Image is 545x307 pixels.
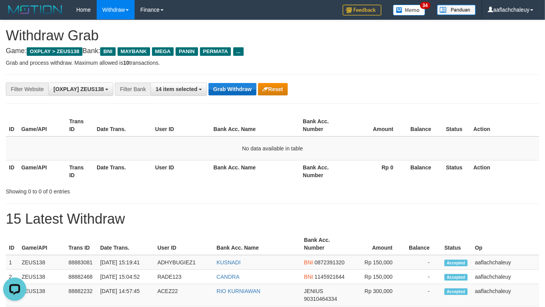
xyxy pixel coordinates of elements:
[304,259,313,266] span: BNI
[314,259,345,266] span: Copy 0872391320 to clipboard
[437,5,476,15] img: panduan.png
[472,233,539,255] th: Op
[6,270,19,284] td: 2
[154,233,214,255] th: User ID
[19,233,65,255] th: Game/API
[300,114,348,136] th: Bank Acc. Number
[349,270,404,284] td: Rp 150,000
[6,255,19,270] td: 1
[6,59,539,67] p: Grab and process withdraw. Maximum allowed is transactions.
[343,5,381,16] img: Feedback.jpg
[3,3,26,26] button: Open LiveChat chat widget
[150,83,207,96] button: 14 item selected
[210,114,300,136] th: Bank Acc. Name
[65,255,97,270] td: 88883081
[444,288,468,295] span: Accepted
[304,296,337,302] span: Copy 90310464334 to clipboard
[217,259,241,266] a: KUSNADI
[19,255,65,270] td: ZEUS138
[472,284,539,306] td: aaflachchaleuy
[6,136,539,160] td: No data available in table
[444,274,468,281] span: Accepted
[6,160,18,182] th: ID
[97,255,154,270] td: [DATE] 15:19:41
[304,274,313,280] span: BNI
[214,233,301,255] th: Bank Acc. Name
[6,233,19,255] th: ID
[6,114,18,136] th: ID
[152,47,174,56] span: MEGA
[200,47,231,56] span: PERMATA
[393,5,425,16] img: Button%20Memo.svg
[154,284,214,306] td: ACEZ22
[443,114,470,136] th: Status
[66,160,94,182] th: Trans ID
[404,270,441,284] td: -
[152,160,210,182] th: User ID
[300,160,348,182] th: Bank Acc. Number
[210,160,300,182] th: Bank Acc. Name
[348,114,405,136] th: Amount
[405,114,443,136] th: Balance
[472,255,539,270] td: aaflachchaleuy
[444,260,468,266] span: Accepted
[470,114,539,136] th: Action
[6,28,539,43] h1: Withdraw Grab
[441,233,472,255] th: Status
[217,274,239,280] a: CANDRA
[6,47,539,55] h4: Game: Bank:
[18,160,66,182] th: Game/API
[94,160,152,182] th: Date Trans.
[48,83,113,96] button: [OXPLAY] ZEUS138
[349,233,404,255] th: Amount
[154,270,214,284] td: RADE123
[233,47,244,56] span: ...
[301,233,349,255] th: Bank Acc. Number
[176,47,198,56] span: PANIN
[349,255,404,270] td: Rp 150,000
[348,160,405,182] th: Rp 0
[27,47,82,56] span: OXPLAY > ZEUS138
[152,114,210,136] th: User ID
[404,284,441,306] td: -
[154,255,214,270] td: ADHYBUGIEZ1
[66,114,94,136] th: Trans ID
[65,270,97,284] td: 88882468
[115,83,150,96] div: Filter Bank
[314,274,345,280] span: Copy 1145921644 to clipboard
[118,47,150,56] span: MAYBANK
[420,2,431,9] span: 34
[65,284,97,306] td: 88882232
[123,60,129,66] strong: 10
[258,83,288,95] button: Reset
[100,47,115,56] span: BNI
[65,233,97,255] th: Trans ID
[404,255,441,270] td: -
[217,288,260,294] a: RIO KURNIAWAN
[349,284,404,306] td: Rp 300,000
[97,233,154,255] th: Date Trans.
[18,114,66,136] th: Game/API
[6,185,221,195] div: Showing 0 to 0 of 0 entries
[472,270,539,284] td: aaflachchaleuy
[53,86,104,92] span: [OXPLAY] ZEUS138
[208,83,256,95] button: Grab Withdraw
[404,233,441,255] th: Balance
[97,284,154,306] td: [DATE] 14:57:45
[405,160,443,182] th: Balance
[443,160,470,182] th: Status
[6,211,539,227] h1: 15 Latest Withdraw
[19,270,65,284] td: ZEUS138
[155,86,197,92] span: 14 item selected
[19,284,65,306] td: ZEUS138
[97,270,154,284] td: [DATE] 15:04:52
[470,160,539,182] th: Action
[94,114,152,136] th: Date Trans.
[6,4,65,16] img: MOTION_logo.png
[6,83,48,96] div: Filter Website
[304,288,323,294] span: JENIUS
